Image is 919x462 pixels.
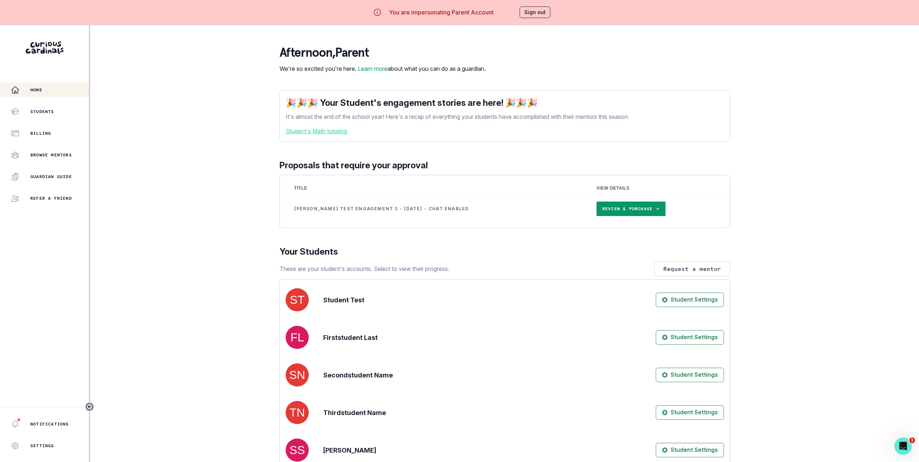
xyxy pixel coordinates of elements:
p: You are impersonating Parent Account [389,8,494,17]
p: Home [30,87,42,93]
p: Student Test [323,295,364,305]
p: Refer a friend [30,195,72,201]
button: Student Settings [656,293,724,307]
a: Review & Purchase [597,202,666,216]
p: Students [30,109,54,115]
button: Request a mentor [654,261,730,276]
button: Toggle sidebar [85,402,94,411]
img: svg [286,401,309,424]
img: svg [286,288,309,311]
p: Thirdstudent Name [323,408,386,418]
button: Student Settings [656,368,724,382]
p: Your Students [279,245,730,258]
p: Proposals that require your approval [279,159,730,172]
p: afternoon , Parent [279,46,486,60]
p: We're so excited you're here. about what you can do as a guardian. [279,64,486,73]
p: Firststudent Last [323,333,378,342]
p: These are your student's accounts. Select to view their progress. [279,264,449,273]
iframe: Intercom live chat [894,437,912,455]
a: Learn more [358,65,387,72]
img: Curious Cardinals Logo [26,42,64,54]
p: Notifications [30,421,69,427]
p: Secondstudent Name [323,370,393,380]
button: Student Settings [656,405,724,420]
p: [PERSON_NAME] [323,445,376,455]
img: svg [286,326,309,349]
span: 1 [909,437,915,443]
p: It's almost the end of the school year! Here's a recap of everything your students have accomplis... [286,112,724,121]
p: Settings [30,443,54,449]
p: 🎉🎉🎉 Your Student's engagement stories are here! 🎉🎉🎉 [286,96,724,109]
button: Sign out [520,7,550,18]
th: Title [286,181,588,196]
p: Billing [30,130,51,136]
button: Student Settings [656,443,724,457]
p: Guardian Guide [30,174,72,180]
a: Student's Math tutoring [286,127,724,135]
img: svg [286,363,309,387]
button: Student Settings [656,330,724,345]
p: Browse Mentors [30,152,72,158]
th: View Details [588,181,724,196]
td: [PERSON_NAME] Test Engagement 3 - [DATE] - Chat enabled [286,196,588,222]
img: svg [286,439,309,462]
